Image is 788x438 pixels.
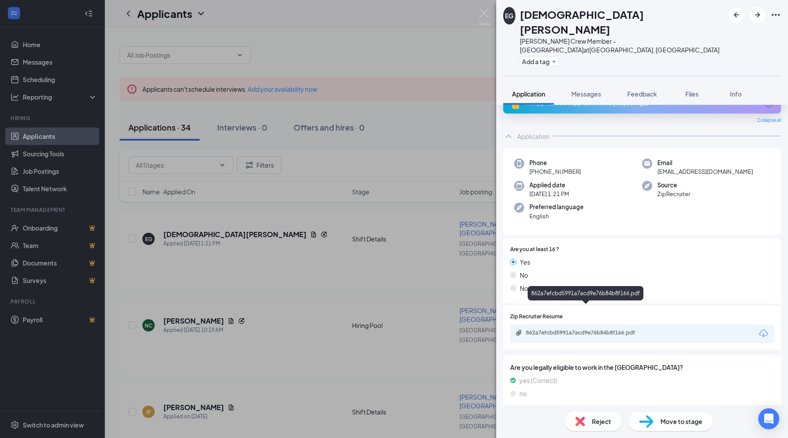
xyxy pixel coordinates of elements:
a: Paperclip862a7efcbd5991a7acd9e76b84b8f166.pdf [515,329,657,338]
span: No [520,270,528,280]
div: Open Intercom Messenger [758,408,779,429]
span: Yes [520,257,530,267]
svg: ChevronUp [503,131,514,141]
svg: Download [758,328,769,339]
span: Are you legally eligible to work in the [GEOGRAPHIC_DATA]? [510,362,774,372]
div: 862a7efcbd5991a7acd9e76b84b8f166.pdf [526,329,648,336]
span: Move to stage [660,417,702,426]
span: Info [730,90,742,98]
span: Feedback [627,90,657,98]
button: ArrowRight [750,7,765,23]
span: [DATE] 1:21 PM [529,190,569,198]
span: no [519,389,527,398]
span: Collapse all [757,117,781,124]
span: Reject [592,417,611,426]
span: Are you at least 16 ? [510,245,559,254]
span: [PHONE_NUMBER] [529,167,581,176]
svg: Ellipses [771,10,781,20]
span: ZipRecruiter [657,190,690,198]
button: ArrowLeftNew [729,7,744,23]
span: English [529,212,584,221]
svg: ArrowRight [752,10,763,20]
span: [EMAIL_ADDRESS][DOMAIN_NAME] [657,167,753,176]
svg: ArrowLeftNew [731,10,742,20]
span: Email [657,159,753,167]
span: Application [512,90,545,98]
span: Files [685,90,698,98]
span: Applied date [529,181,569,190]
span: Phone [529,159,581,167]
span: No, but turning 16 within a month [520,283,611,293]
span: Source [657,181,690,190]
span: Zip Recruiter Resume [510,313,563,321]
div: EG [505,11,513,20]
svg: Plus [551,59,556,64]
h1: [DEMOGRAPHIC_DATA][PERSON_NAME] [520,7,724,37]
span: Messages [571,90,601,98]
div: Application [517,132,550,141]
svg: Paperclip [515,329,522,336]
button: PlusAdd a tag [520,57,559,66]
span: yes (Correct) [519,376,557,385]
div: 862a7efcbd5991a7acd9e76b84b8f166.pdf [528,286,643,300]
span: Preferred language [529,203,584,211]
div: [PERSON_NAME] Crew Member - [GEOGRAPHIC_DATA] at [GEOGRAPHIC_DATA], [GEOGRAPHIC_DATA] [520,37,724,54]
